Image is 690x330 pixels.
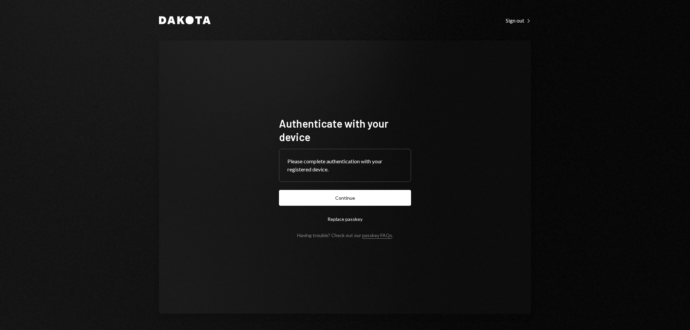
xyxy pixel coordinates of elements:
[279,117,411,143] h1: Authenticate with your device
[279,190,411,206] button: Continue
[287,157,403,173] div: Please complete authentication with your registered device.
[297,232,393,238] div: Having trouble? Check out our .
[279,211,411,227] button: Replace passkey
[506,16,531,24] a: Sign out
[362,232,392,239] a: passkey FAQs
